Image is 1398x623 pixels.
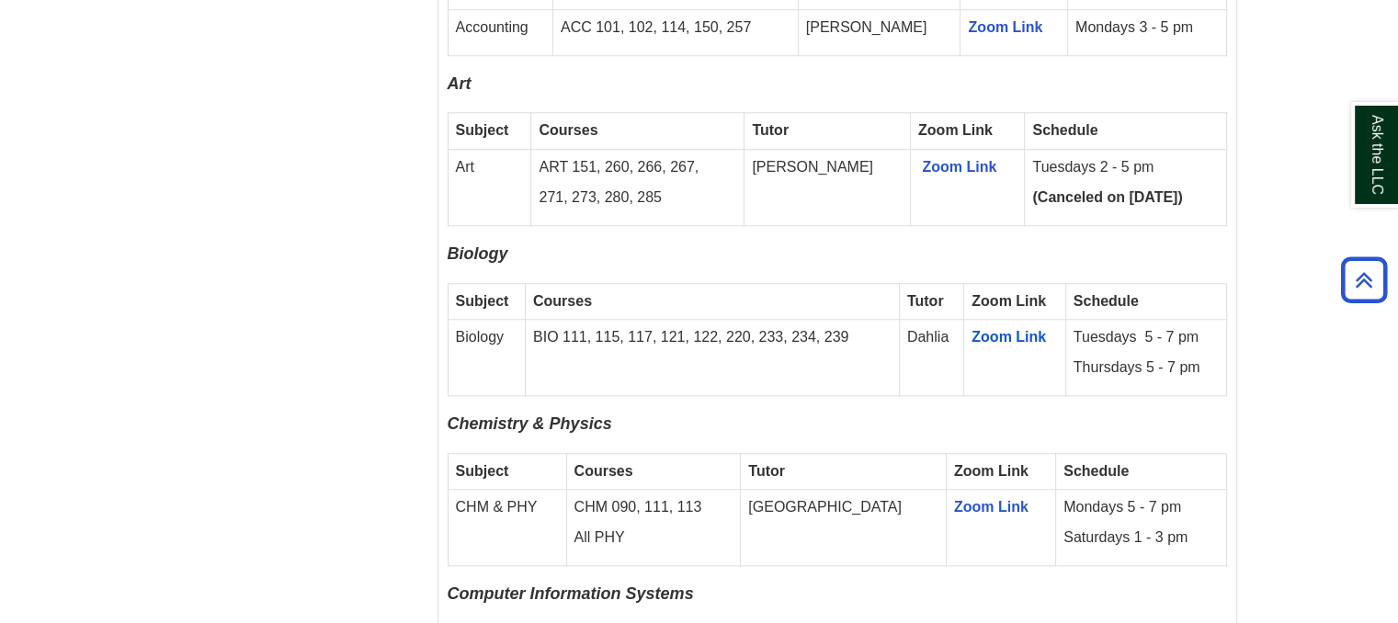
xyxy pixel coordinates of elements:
[1063,527,1218,549] p: Saturdays 1 - 3 pm
[1074,293,1139,309] strong: Schedule
[968,19,1042,35] a: Zoom Link
[954,463,1029,479] strong: Zoom Link
[525,320,899,396] td: BIO 111, 115, 117, 121, 122, 220, 233, 234, 239
[574,497,733,518] p: CHM 090, 111, 113
[899,320,963,396] td: Dahlia
[561,17,790,39] p: ACC 101, 102, 114, 150, 257
[574,463,633,479] strong: Courses
[448,150,531,226] td: Art
[448,74,472,93] span: Art
[798,10,960,56] td: [PERSON_NAME]
[954,499,1029,515] a: Zoom Link
[1032,189,1182,205] strong: (Canceled on [DATE])
[448,244,508,263] span: Biology
[539,157,736,178] p: ART 151, 260, 266, 267,
[918,122,993,138] strong: Zoom Link
[972,329,1046,345] a: Zoom Link
[539,122,597,138] strong: Courses
[1335,267,1393,292] a: Back to Top
[533,293,592,309] strong: Courses
[1063,463,1129,479] strong: Schedule
[1075,17,1219,39] p: Mondays 3 - 5 pm
[744,150,911,226] td: [PERSON_NAME]
[574,527,733,549] p: All PHY
[456,122,509,138] strong: Subject
[907,293,944,309] strong: Tutor
[972,293,1046,309] strong: Zoom Link
[1032,122,1097,138] strong: Schedule
[741,490,947,566] td: [GEOGRAPHIC_DATA]
[1032,157,1218,178] p: Tuesdays 2 - 5 pm
[448,10,552,56] td: Accounting
[448,414,612,433] span: Chemistry & Physics
[922,159,996,175] a: Zoom Link
[748,463,785,479] strong: Tutor
[448,490,566,566] td: CHM & PHY
[1063,497,1218,518] p: Mondays 5 - 7 pm
[1074,327,1219,348] p: Tuesdays 5 - 7 pm
[752,122,789,138] strong: Tutor
[448,584,694,603] span: Computer Information Systems
[456,293,509,309] strong: Subject
[448,320,525,396] td: Biology
[1074,357,1219,379] p: Thursdays 5 - 7 pm
[456,463,509,479] strong: Subject
[539,187,736,209] p: 271, 273, 280, 285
